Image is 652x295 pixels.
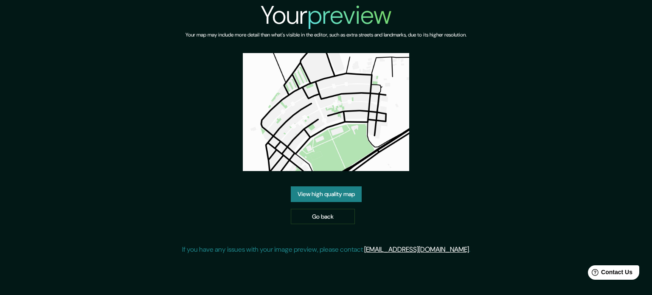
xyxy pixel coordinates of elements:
[243,53,410,171] img: created-map-preview
[291,209,355,225] a: Go back
[182,244,470,255] p: If you have any issues with your image preview, please contact .
[185,31,467,39] h6: Your map may include more detail than what's visible in the editor, such as extra streets and lan...
[291,186,362,202] a: View high quality map
[576,262,643,286] iframe: Help widget launcher
[364,245,469,254] a: [EMAIL_ADDRESS][DOMAIN_NAME]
